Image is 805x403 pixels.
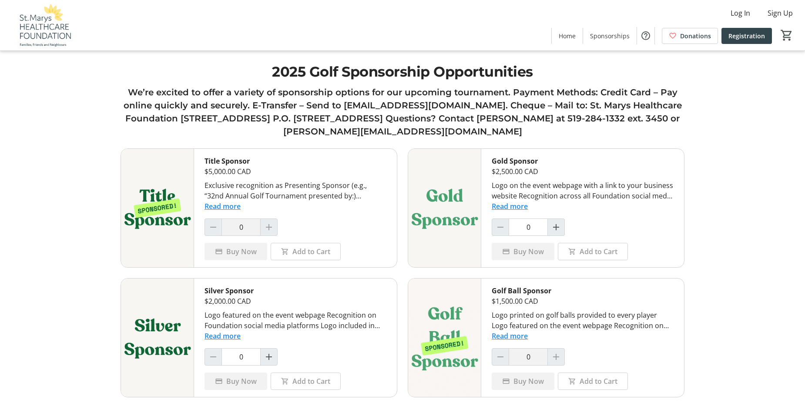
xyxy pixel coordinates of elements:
a: Sponsorships [583,28,637,44]
div: Silver Sponsor [205,285,386,296]
div: $2,000.00 CAD [205,296,386,306]
span: Log In [731,8,750,18]
h3: We’re excited to offer a variety of sponsorship options for our upcoming tournament. Payment Meth... [121,86,684,138]
button: Read more [205,201,241,212]
input: Silver Sponsor Quantity [221,348,261,366]
span: Donations [680,31,711,40]
span: Sponsorships [590,31,630,40]
button: Help [637,27,654,44]
span: Home [559,31,576,40]
input: Title Sponsor Quantity [221,218,261,236]
button: Read more [492,201,528,212]
div: Title Sponsor [205,156,386,166]
button: Sign Up [761,6,800,20]
img: Title Sponsor [121,149,194,267]
span: Registration [728,31,765,40]
h1: 2025 Golf Sponsorship Opportunities [121,61,684,82]
button: Cart [779,27,795,43]
div: Logo printed on golf balls provided to every player Logo featured on the event webpage Recognitio... [492,310,674,331]
a: Registration [721,28,772,44]
div: $1,500.00 CAD [492,296,674,306]
div: Logo featured on the event webpage Recognition on Foundation social media platforms Logo included... [205,310,386,331]
div: $2,500.00 CAD [492,166,674,177]
span: Sign Up [768,8,793,18]
div: $5,000.00 CAD [205,166,386,177]
input: Golf Ball Sponsor Quantity [509,348,548,366]
button: Increment by one [548,219,564,235]
button: Read more [205,331,241,341]
div: Logo on the event webpage with a link to your business website Recognition across all Foundation ... [492,180,674,201]
input: Gold Sponsor Quantity [509,218,548,236]
a: Home [552,28,583,44]
button: Read more [492,331,528,341]
img: Golf Ball Sponsor [408,279,481,397]
a: Donations [662,28,718,44]
div: Golf Ball Sponsor [492,285,674,296]
div: Exclusive recognition as Presenting Sponsor (e.g., “32nd Annual Golf Tournament presented by:) Co... [205,180,386,201]
img: Gold Sponsor [408,149,481,267]
button: Increment by one [261,349,277,365]
img: Silver Sponsor [121,279,194,397]
button: Log In [724,6,757,20]
img: St. Marys Healthcare Foundation's Logo [5,3,83,47]
div: Gold Sponsor [492,156,674,166]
